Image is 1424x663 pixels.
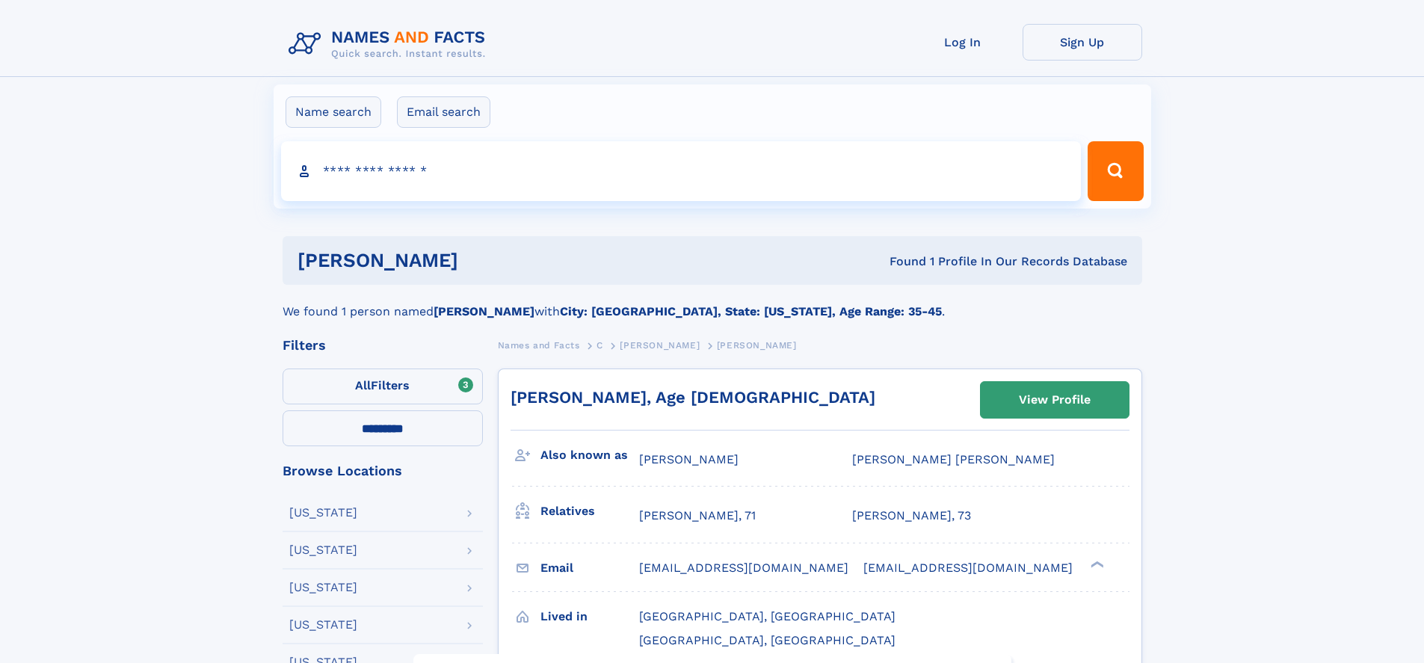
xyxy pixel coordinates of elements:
[1023,24,1142,61] a: Sign Up
[981,382,1129,418] a: View Profile
[674,253,1127,270] div: Found 1 Profile In Our Records Database
[852,452,1055,466] span: [PERSON_NAME] [PERSON_NAME]
[355,378,371,392] span: All
[397,96,490,128] label: Email search
[639,561,848,575] span: [EMAIL_ADDRESS][DOMAIN_NAME]
[286,96,381,128] label: Name search
[540,442,639,468] h3: Also known as
[560,304,942,318] b: City: [GEOGRAPHIC_DATA], State: [US_STATE], Age Range: 35-45
[620,340,700,351] span: [PERSON_NAME]
[639,633,896,647] span: [GEOGRAPHIC_DATA], [GEOGRAPHIC_DATA]
[852,508,971,524] a: [PERSON_NAME], 73
[289,544,357,556] div: [US_STATE]
[283,24,498,64] img: Logo Names and Facts
[863,561,1073,575] span: [EMAIL_ADDRESS][DOMAIN_NAME]
[639,609,896,623] span: [GEOGRAPHIC_DATA], [GEOGRAPHIC_DATA]
[498,336,580,354] a: Names and Facts
[639,452,739,466] span: [PERSON_NAME]
[289,582,357,593] div: [US_STATE]
[639,508,756,524] a: [PERSON_NAME], 71
[540,604,639,629] h3: Lived in
[289,619,357,631] div: [US_STATE]
[283,464,483,478] div: Browse Locations
[717,340,797,351] span: [PERSON_NAME]
[298,251,674,270] h1: [PERSON_NAME]
[1088,141,1143,201] button: Search Button
[289,507,357,519] div: [US_STATE]
[540,555,639,581] h3: Email
[434,304,534,318] b: [PERSON_NAME]
[283,368,483,404] label: Filters
[283,285,1142,321] div: We found 1 person named with .
[620,336,700,354] a: [PERSON_NAME]
[1087,559,1105,569] div: ❯
[283,339,483,352] div: Filters
[1019,383,1091,417] div: View Profile
[597,340,603,351] span: C
[511,388,875,407] a: [PERSON_NAME], Age [DEMOGRAPHIC_DATA]
[540,499,639,524] h3: Relatives
[903,24,1023,61] a: Log In
[597,336,603,354] a: C
[281,141,1082,201] input: search input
